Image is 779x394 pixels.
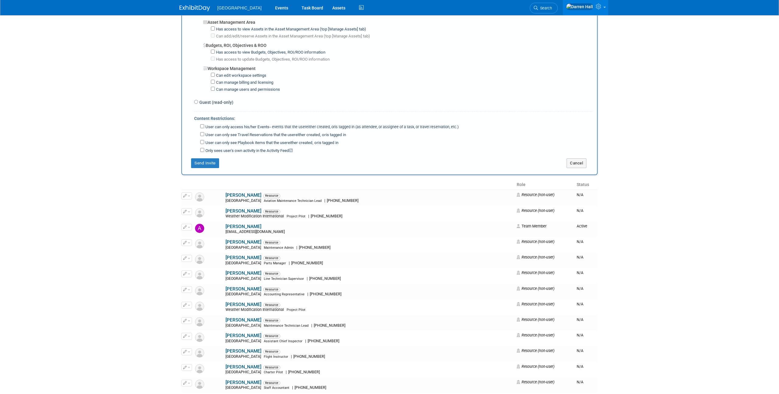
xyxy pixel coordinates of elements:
[517,239,554,244] span: Resource (non-user)
[263,241,280,245] span: Resource
[225,230,513,234] div: [EMAIL_ADDRESS][DOMAIN_NAME]
[308,214,309,218] span: |
[195,286,204,295] img: Resource
[577,286,583,291] span: N/A
[517,286,554,291] span: Resource (non-user)
[263,381,280,385] span: Resource
[194,112,592,123] div: Content Restrictions:
[225,302,261,307] a: [PERSON_NAME]
[287,370,322,374] span: [PHONE_NUMBER]
[567,158,586,168] button: Cancel
[215,73,266,79] label: Can edit workspace settings
[264,324,309,328] span: Maintenance Technician Lead
[288,140,318,145] span: either created, or
[290,261,325,265] span: [PHONE_NUMBER]
[204,148,293,154] label: Only sees user's own activity in the Activity Feed
[263,334,280,338] span: Resource
[225,339,263,343] span: [GEOGRAPHIC_DATA]
[225,364,261,370] a: [PERSON_NAME]
[195,255,204,264] img: Resource
[225,308,286,312] span: Weather Modification International
[306,125,335,129] span: either created, or
[195,224,204,233] img: Amber Johnson
[225,261,263,265] span: [GEOGRAPHIC_DATA]
[308,292,343,296] span: [PHONE_NUMBER]
[324,199,325,203] span: |
[225,286,261,292] a: [PERSON_NAME]
[517,224,547,228] span: Team Member
[287,308,306,312] span: Project Pilot
[574,180,598,190] th: Status
[215,33,370,39] label: Can add/edit/reserve Assets in the Asset Management Area (top [Manage Assets] tab)
[577,208,583,213] span: N/A
[264,277,304,281] span: Line Technician Supervisor
[263,209,280,214] span: Resource
[195,302,204,311] img: Resource
[225,192,261,198] a: [PERSON_NAME]
[263,365,280,370] span: Resource
[225,354,263,359] span: [GEOGRAPHIC_DATA]
[514,180,574,190] th: Role
[204,132,346,138] label: User can only see Travel Reservations that the user is tagged in
[305,339,306,343] span: |
[180,5,210,11] img: ExhibitDay
[195,270,204,280] img: Resource
[307,292,308,296] span: |
[577,317,583,322] span: N/A
[225,276,263,281] span: [GEOGRAPHIC_DATA]
[264,199,322,203] span: Aviation Maintenance Technician Lead
[225,323,263,328] span: [GEOGRAPHIC_DATA]
[263,350,280,354] span: Resource
[195,239,204,248] img: Resource
[577,192,583,197] span: N/A
[225,245,263,250] span: [GEOGRAPHIC_DATA]
[195,192,204,202] img: Resource
[311,323,312,328] span: |
[566,3,593,10] img: Darren Hall
[198,99,233,105] label: Guest (read-only)
[577,224,587,228] span: Active
[215,50,325,55] label: Has access to view Budgets, Objectives, ROI/ROO information
[577,333,583,337] span: N/A
[325,199,360,203] span: [PHONE_NUMBER]
[312,323,347,328] span: [PHONE_NUMBER]
[517,333,554,337] span: Resource (non-user)
[263,194,280,198] span: Resource
[225,380,261,385] a: [PERSON_NAME]
[225,214,286,218] span: Weather Modification International
[263,272,280,276] span: Resource
[517,255,554,259] span: Resource (non-user)
[195,364,204,373] img: Resource
[203,62,592,72] div: Workspace Management
[263,303,280,307] span: Resource
[264,339,302,343] span: Assistant Chief Inspector
[195,317,204,326] img: Resource
[517,270,554,275] span: Resource (non-user)
[517,208,554,213] span: Resource (non-user)
[195,208,204,217] img: Resource
[296,245,297,250] span: |
[538,6,552,10] span: Search
[577,255,583,259] span: N/A
[264,292,305,296] span: Accounting Representative
[225,333,261,338] a: [PERSON_NAME]
[292,385,293,390] span: |
[225,224,261,229] a: [PERSON_NAME]
[577,302,583,306] span: N/A
[225,348,261,354] a: [PERSON_NAME]
[297,245,332,250] span: [PHONE_NUMBER]
[291,354,292,359] span: |
[295,132,326,137] span: either created, or
[225,370,263,374] span: [GEOGRAPHIC_DATA]
[225,199,263,203] span: [GEOGRAPHIC_DATA]
[215,80,273,86] label: Can manage billing and licensing
[215,26,366,32] label: Has access to view Assets in the Asset Management Area (top [Manage Assets] tab)
[204,140,338,146] label: User can only see Playbook items that the user is tagged in
[264,246,294,250] span: Maintenance Admin
[225,385,263,390] span: [GEOGRAPHIC_DATA]
[293,385,328,390] span: [PHONE_NUMBER]
[263,318,280,323] span: Resource
[292,354,327,359] span: [PHONE_NUMBER]
[195,333,204,342] img: Resource
[264,261,286,265] span: Parts Manager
